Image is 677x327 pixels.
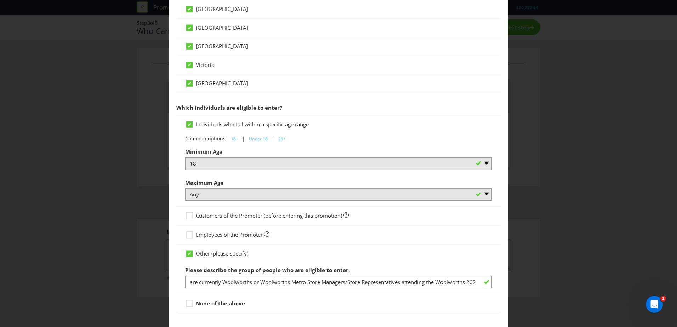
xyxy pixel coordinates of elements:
iframe: Intercom live chat [646,296,663,313]
span: 1 [660,296,666,302]
span: Under 18 [249,136,268,142]
button: 21+ [274,134,290,144]
button: 18+ [227,134,242,144]
span: Other (please specify) [196,250,248,257]
span: | [272,135,274,142]
span: | [242,135,245,142]
span: Victoria [196,61,214,68]
span: Please describe the group of people who are eligible to enter. [185,266,350,274]
strong: None of the above [196,300,245,307]
button: Under 18 [245,134,272,144]
span: Maximum Age [185,179,223,186]
span: [GEOGRAPHIC_DATA] [196,24,248,31]
span: Customers of the Promoter (before entering this promotion) [196,212,342,219]
span: [GEOGRAPHIC_DATA] [196,80,248,87]
span: Common options: [185,135,227,142]
span: Minimum Age [185,148,222,155]
span: Employees of the Promoter [196,231,263,238]
span: 21+ [278,136,286,142]
span: 18+ [231,136,238,142]
span: [GEOGRAPHIC_DATA] [196,5,248,12]
span: Individuals who fall within a specific age range [196,121,309,128]
span: [GEOGRAPHIC_DATA] [196,42,248,50]
span: Which individuals are eligible to enter? [176,104,282,111]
